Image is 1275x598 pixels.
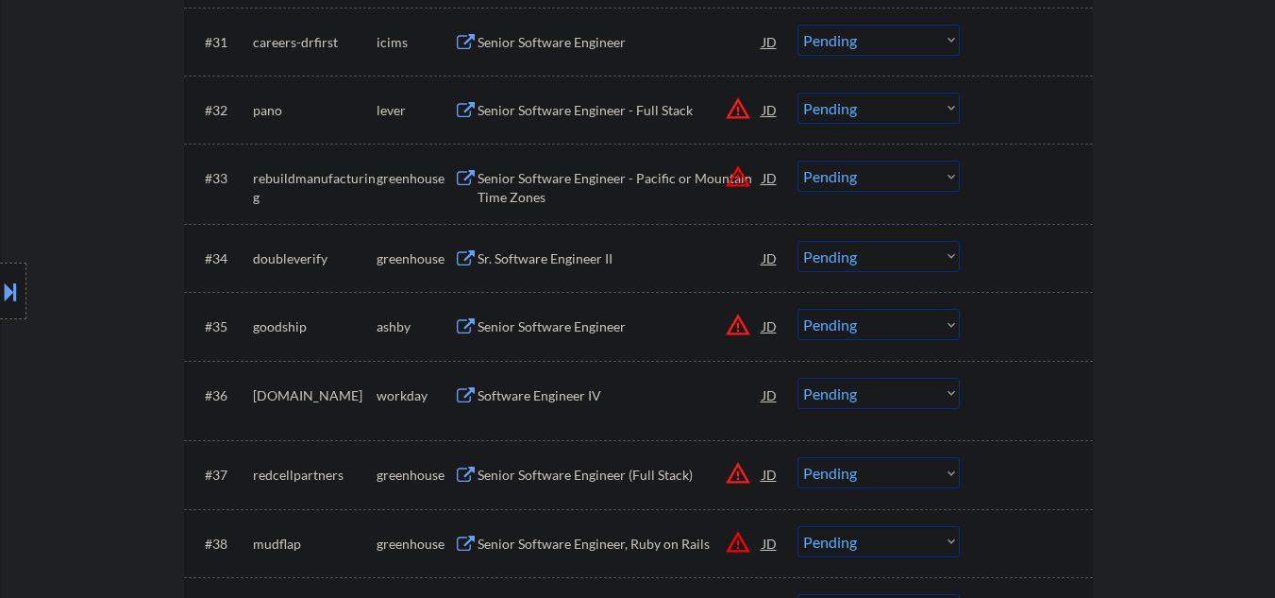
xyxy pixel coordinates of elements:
div: #31 [205,33,238,52]
button: warning_amber [725,95,751,122]
div: careers-drfirst [253,33,377,52]
div: Senior Software Engineer - Pacific or Mountain Time Zones [478,169,763,206]
div: workday [377,386,454,405]
div: Senior Software Engineer, Ruby on Rails [478,535,763,554]
button: warning_amber [725,460,751,487]
div: Senior Software Engineer - Full Stack [478,101,763,120]
div: Software Engineer IV [478,386,763,405]
div: lever [377,101,454,120]
div: greenhouse [377,535,454,554]
div: #38 [205,535,238,554]
div: greenhouse [377,249,454,268]
div: JD [761,161,780,195]
div: pano [253,101,377,120]
div: JD [761,241,780,275]
div: Senior Software Engineer (Full Stack) [478,466,763,485]
div: #37 [205,466,238,485]
div: redcellpartners [253,466,377,485]
div: Sr. Software Engineer II [478,249,763,268]
button: warning_amber [725,529,751,555]
div: #32 [205,101,238,120]
div: mudflap [253,535,377,554]
div: icims [377,33,454,52]
div: greenhouse [377,169,454,188]
div: JD [761,309,780,343]
div: JD [761,526,780,560]
div: greenhouse [377,466,454,485]
div: ashby [377,317,454,336]
div: JD [761,457,780,491]
div: Senior Software Engineer [478,317,763,336]
div: JD [761,378,780,412]
button: warning_amber [725,312,751,338]
button: warning_amber [725,163,751,190]
div: JD [761,25,780,59]
div: JD [761,93,780,127]
div: Senior Software Engineer [478,33,763,52]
